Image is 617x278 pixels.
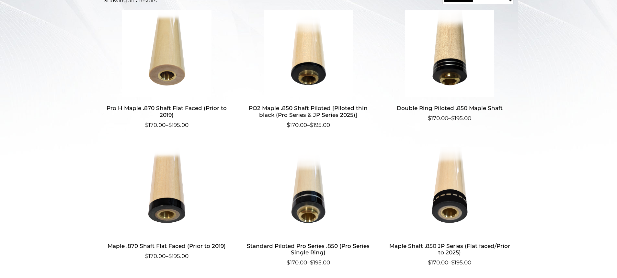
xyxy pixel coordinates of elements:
[104,240,230,252] h2: Maple .870 Shaft Flat Faced (Prior to 2019)
[104,102,230,121] h2: Pro H Maple .870 Shaft Flat Faced (Prior to 2019)
[168,253,172,259] span: $
[104,147,230,235] img: Maple .870 Shaft Flat Faced (Prior to 2019)
[310,122,330,128] bdi: 195.00
[287,259,290,266] span: $
[451,115,471,121] bdi: 195.00
[287,122,307,128] bdi: 170.00
[310,259,313,266] span: $
[168,122,189,128] bdi: 195.00
[451,259,471,266] bdi: 195.00
[387,10,513,97] img: Double Ring Piloted .850 Maple Shaft
[245,147,371,235] img: Standard Piloted Pro Series .850 (Pro Series Single Ring)
[245,259,371,267] span: –
[310,122,313,128] span: $
[287,259,307,266] bdi: 170.00
[104,147,230,260] a: Maple .870 Shaft Flat Faced (Prior to 2019) $170.00–$195.00
[387,240,513,259] h2: Maple Shaft .850 JP Series (Flat faced/Prior to 2025)
[245,102,371,121] h2: PO2 Maple .850 Shaft Piloted [Piloted thin black (Pro Series & JP Series 2025)]
[168,253,189,259] bdi: 195.00
[428,115,431,121] span: $
[387,10,513,123] a: Double Ring Piloted .850 Maple Shaft $170.00–$195.00
[245,10,371,129] a: PO2 Maple .850 Shaft Piloted [Piloted thin black (Pro Series & JP Series 2025)] $170.00–$195.00
[245,121,371,129] span: –
[428,259,431,266] span: $
[145,122,166,128] bdi: 170.00
[104,10,230,97] img: Pro H Maple .870 Shaft Flat Faced (Prior to 2019)
[451,115,454,121] span: $
[245,10,371,97] img: PO2 Maple .850 Shaft Piloted [Piloted thin black (Pro Series & JP Series 2025)]
[387,102,513,114] h2: Double Ring Piloted .850 Maple Shaft
[387,114,513,123] span: –
[145,253,148,259] span: $
[287,122,290,128] span: $
[428,115,448,121] bdi: 170.00
[245,147,371,267] a: Standard Piloted Pro Series .850 (Pro Series Single Ring) $170.00–$195.00
[387,147,513,267] a: Maple Shaft .850 JP Series (Flat faced/Prior to 2025) $170.00–$195.00
[104,10,230,129] a: Pro H Maple .870 Shaft Flat Faced (Prior to 2019) $170.00–$195.00
[428,259,448,266] bdi: 170.00
[168,122,172,128] span: $
[104,252,230,261] span: –
[451,259,454,266] span: $
[310,259,330,266] bdi: 195.00
[104,121,230,129] span: –
[145,253,166,259] bdi: 170.00
[145,122,148,128] span: $
[387,147,513,235] img: Maple Shaft .850 JP Series (Flat faced/Prior to 2025)
[387,259,513,267] span: –
[245,240,371,259] h2: Standard Piloted Pro Series .850 (Pro Series Single Ring)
